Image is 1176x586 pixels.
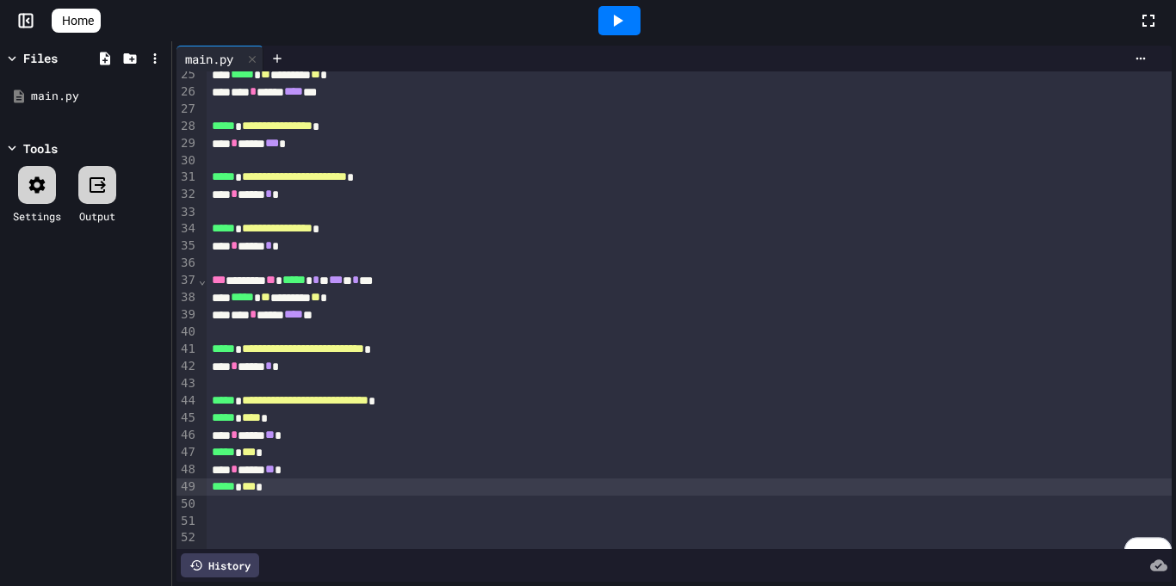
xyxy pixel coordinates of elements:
[176,496,198,513] div: 50
[52,9,101,33] a: Home
[13,208,61,224] div: Settings
[176,272,198,289] div: 37
[62,12,94,29] span: Home
[31,88,165,105] div: main.py
[176,101,198,118] div: 27
[176,237,198,255] div: 35
[176,410,198,427] div: 45
[176,118,198,135] div: 28
[176,546,198,564] div: 53
[176,204,198,221] div: 33
[176,427,198,444] div: 46
[176,220,198,237] div: 34
[176,306,198,324] div: 39
[176,135,198,152] div: 29
[23,139,58,157] div: Tools
[176,83,198,101] div: 26
[176,50,242,68] div: main.py
[176,478,198,496] div: 49
[181,553,259,577] div: History
[176,289,198,306] div: 38
[176,186,198,203] div: 32
[176,46,263,71] div: main.py
[176,461,198,478] div: 48
[176,444,198,461] div: 47
[176,169,198,186] div: 31
[198,273,207,287] span: Fold line
[176,529,198,546] div: 52
[176,152,198,170] div: 30
[176,324,198,341] div: 40
[176,375,198,392] div: 43
[176,513,198,530] div: 51
[79,208,115,224] div: Output
[176,255,198,272] div: 36
[23,49,58,67] div: Files
[176,341,198,358] div: 41
[176,392,198,410] div: 44
[176,66,198,83] div: 25
[176,358,198,375] div: 42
